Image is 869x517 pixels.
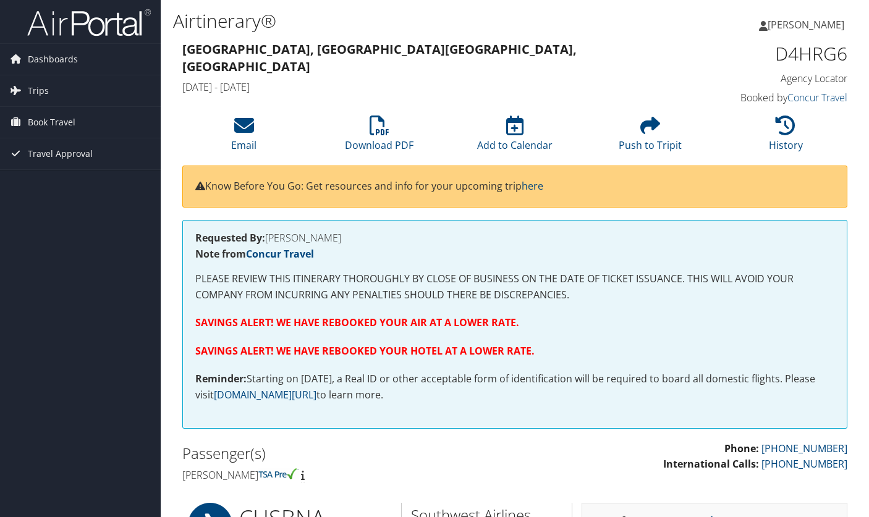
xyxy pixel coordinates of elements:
[231,122,256,152] a: Email
[345,122,413,152] a: Download PDF
[195,233,834,243] h4: [PERSON_NAME]
[182,468,506,482] h4: [PERSON_NAME]
[28,138,93,169] span: Travel Approval
[787,91,847,104] a: Concur Travel
[182,41,577,75] strong: [GEOGRAPHIC_DATA], [GEOGRAPHIC_DATA] [GEOGRAPHIC_DATA], [GEOGRAPHIC_DATA]
[663,457,759,471] strong: International Calls:
[173,8,629,34] h1: Airtinerary®
[619,122,682,152] a: Push to Tripit
[28,75,49,106] span: Trips
[761,442,847,455] a: [PHONE_NUMBER]
[182,80,677,94] h4: [DATE] - [DATE]
[761,457,847,471] a: [PHONE_NUMBER]
[695,72,848,85] h4: Agency Locator
[195,371,834,403] p: Starting on [DATE], a Real ID or other acceptable form of identification will be required to boar...
[768,18,844,32] span: [PERSON_NAME]
[182,443,506,464] h2: Passenger(s)
[258,468,299,479] img: tsa-precheck.png
[28,44,78,75] span: Dashboards
[195,372,247,385] strong: Reminder:
[759,6,857,43] a: [PERSON_NAME]
[195,344,535,358] strong: SAVINGS ALERT! WE HAVE REBOOKED YOUR HOTEL AT A LOWER RATE.
[195,271,834,303] p: PLEASE REVIEW THIS ITINERARY THOROUGHLY BY CLOSE OF BUSINESS ON THE DATE OF TICKET ISSUANCE. THIS...
[195,316,519,329] strong: SAVINGS ALERT! WE HAVE REBOOKED YOUR AIR AT A LOWER RATE.
[477,122,553,152] a: Add to Calendar
[724,442,759,455] strong: Phone:
[695,41,848,67] h1: D4HRG6
[214,388,316,401] a: [DOMAIN_NAME][URL]
[769,122,803,152] a: History
[195,179,834,195] p: Know Before You Go: Get resources and info for your upcoming trip
[695,91,848,104] h4: Booked by
[246,247,314,261] a: Concur Travel
[522,179,543,193] a: here
[195,247,314,261] strong: Note from
[27,8,151,37] img: airportal-logo.png
[28,107,75,138] span: Book Travel
[195,231,265,245] strong: Requested By:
